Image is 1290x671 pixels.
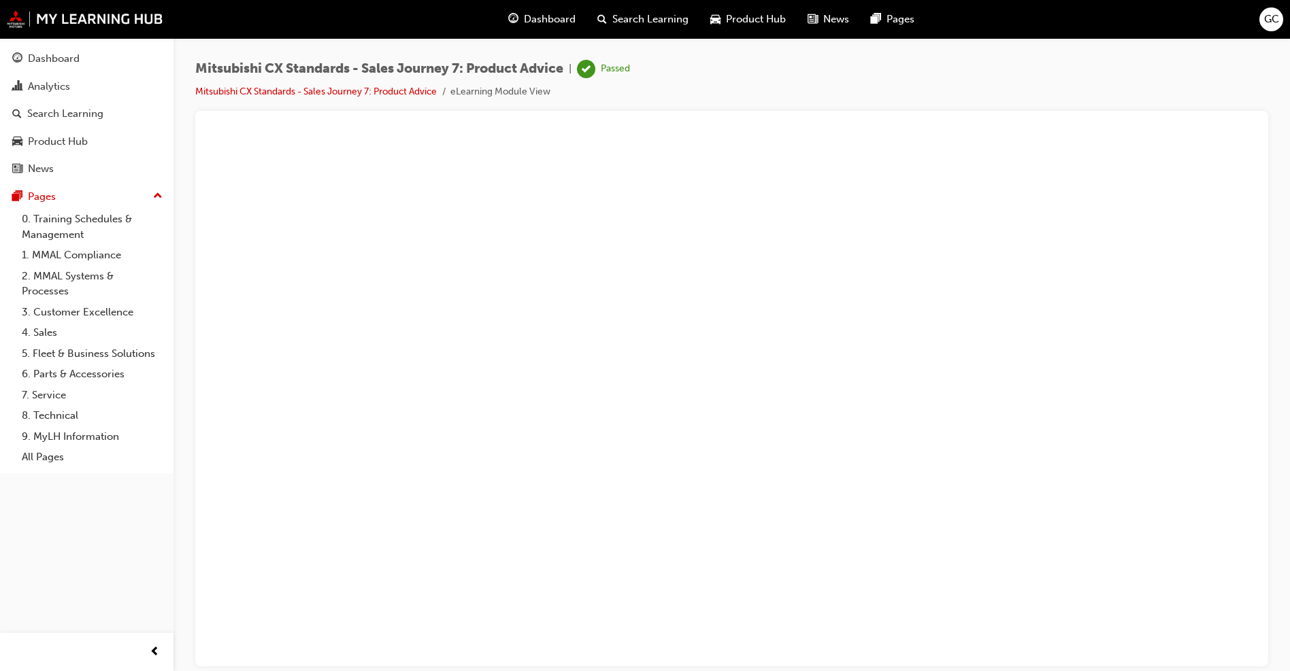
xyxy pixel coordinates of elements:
[5,184,168,209] button: Pages
[16,385,168,406] a: 7. Service
[5,129,168,154] a: Product Hub
[12,53,22,65] span: guage-icon
[808,11,818,28] span: news-icon
[710,11,721,28] span: car-icon
[16,302,168,323] a: 3. Customer Excellence
[12,163,22,175] span: news-icon
[699,5,797,33] a: car-iconProduct Hub
[27,106,103,122] div: Search Learning
[524,12,576,27] span: Dashboard
[450,84,550,100] li: eLearning Module View
[153,188,163,205] span: up-icon
[12,136,22,148] span: car-icon
[823,12,849,27] span: News
[16,426,168,447] a: 9. MyLH Information
[860,5,925,33] a: pages-iconPages
[28,134,88,150] div: Product Hub
[1264,12,1279,27] span: GC
[887,12,914,27] span: Pages
[569,61,572,77] span: |
[28,79,70,94] div: Analytics
[16,209,168,245] a: 0. Training Schedules & Management
[12,81,22,93] span: chart-icon
[5,101,168,126] a: Search Learning
[28,189,56,205] div: Pages
[28,161,54,177] div: News
[195,61,563,77] span: Mitsubishi CX Standards - Sales Journey 7: Product Advice
[5,74,168,99] a: Analytics
[597,11,607,28] span: search-icon
[16,364,168,385] a: 6. Parts & Accessories
[7,10,163,28] img: mmal
[586,5,699,33] a: search-iconSearch Learning
[16,266,168,302] a: 2. MMAL Systems & Processes
[5,156,168,182] a: News
[16,245,168,266] a: 1. MMAL Compliance
[508,11,518,28] span: guage-icon
[577,60,595,78] span: learningRecordVerb_PASS-icon
[5,44,168,184] button: DashboardAnalyticsSearch LearningProduct HubNews
[12,191,22,203] span: pages-icon
[497,5,586,33] a: guage-iconDashboard
[28,51,80,67] div: Dashboard
[16,343,168,364] a: 5. Fleet & Business Solutions
[601,63,630,75] div: Passed
[726,12,786,27] span: Product Hub
[16,405,168,426] a: 8. Technical
[612,12,689,27] span: Search Learning
[1259,7,1283,31] button: GC
[16,447,168,468] a: All Pages
[195,86,437,97] a: Mitsubishi CX Standards - Sales Journey 7: Product Advice
[150,644,160,661] span: prev-icon
[12,108,22,120] span: search-icon
[5,46,168,71] a: Dashboard
[797,5,860,33] a: news-iconNews
[16,322,168,343] a: 4. Sales
[871,11,881,28] span: pages-icon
